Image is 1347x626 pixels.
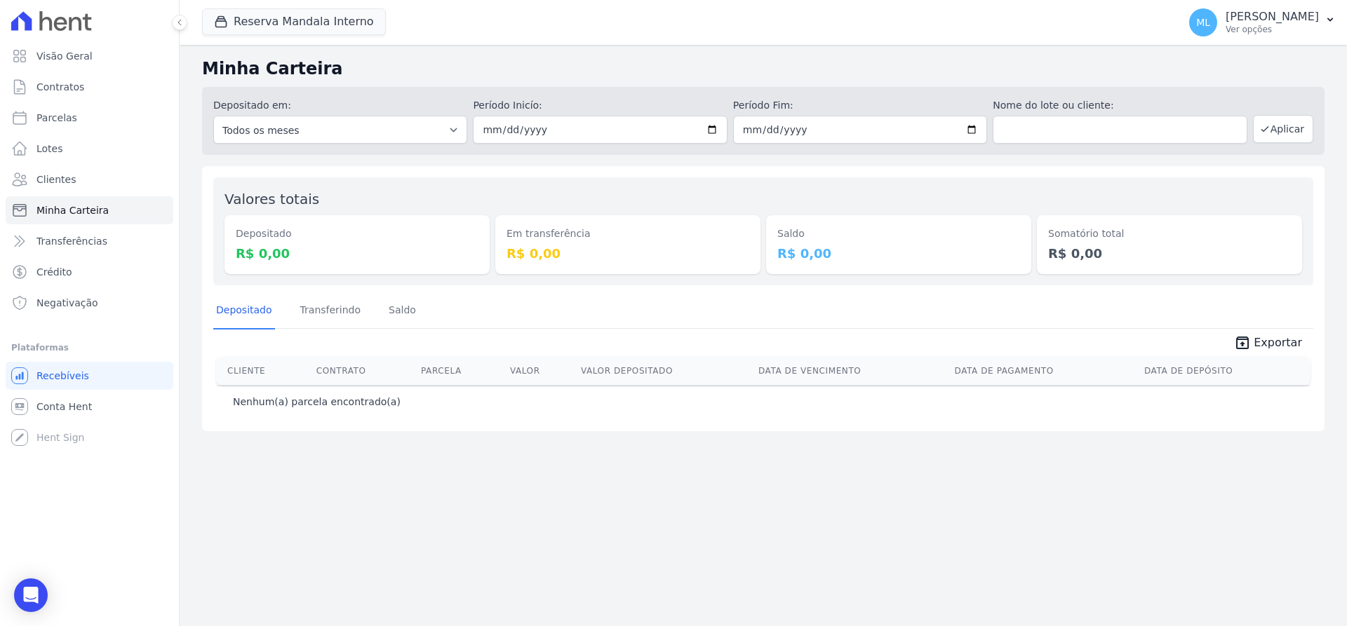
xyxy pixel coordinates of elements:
[6,289,173,317] a: Negativação
[415,357,504,385] th: Parcela
[36,80,84,94] span: Contratos
[6,104,173,132] a: Parcelas
[507,226,749,241] dt: Em transferência
[14,578,48,612] div: Open Intercom Messenger
[36,49,93,63] span: Visão Geral
[36,400,92,414] span: Conta Hent
[1048,244,1291,263] dd: R$ 0,00
[224,191,319,207] label: Valores totais
[1048,226,1291,241] dt: Somatório total
[949,357,1139,385] th: Data de Pagamento
[36,369,89,383] span: Recebíveis
[297,293,364,329] a: Transferindo
[36,203,109,217] span: Minha Carteira
[36,234,107,248] span: Transferências
[311,357,415,385] th: Contrato
[6,135,173,163] a: Lotes
[36,142,63,156] span: Lotes
[36,265,72,279] span: Crédito
[1226,10,1319,24] p: [PERSON_NAME]
[6,258,173,286] a: Crédito
[6,227,173,255] a: Transferências
[213,293,275,329] a: Depositado
[6,393,173,421] a: Conta Hent
[36,296,98,310] span: Negativação
[777,244,1020,263] dd: R$ 0,00
[236,226,478,241] dt: Depositado
[213,100,291,111] label: Depositado em:
[386,293,419,329] a: Saldo
[216,357,311,385] th: Cliente
[1178,3,1347,42] button: ML [PERSON_NAME] Ver opções
[6,73,173,101] a: Contratos
[233,395,401,409] p: Nenhum(a) parcela encontrado(a)
[1226,24,1319,35] p: Ver opções
[733,98,987,113] label: Período Fim:
[36,111,77,125] span: Parcelas
[777,226,1020,241] dt: Saldo
[575,357,753,385] th: Valor Depositado
[473,98,727,113] label: Período Inicío:
[1253,115,1313,143] button: Aplicar
[6,165,173,193] a: Clientes
[6,362,173,390] a: Recebíveis
[6,42,173,70] a: Visão Geral
[993,98,1247,113] label: Nome do lote ou cliente:
[36,172,76,186] span: Clientes
[11,339,168,356] div: Plataformas
[1196,18,1210,27] span: ML
[1139,357,1311,385] th: Data de Depósito
[504,357,575,385] th: Valor
[202,56,1325,81] h2: Minha Carteira
[202,8,386,35] button: Reserva Mandala Interno
[753,357,949,385] th: Data de Vencimento
[507,244,749,263] dd: R$ 0,00
[1234,334,1251,351] i: unarchive
[1254,334,1302,351] span: Exportar
[236,244,478,263] dd: R$ 0,00
[6,196,173,224] a: Minha Carteira
[1223,334,1313,354] a: unarchive Exportar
